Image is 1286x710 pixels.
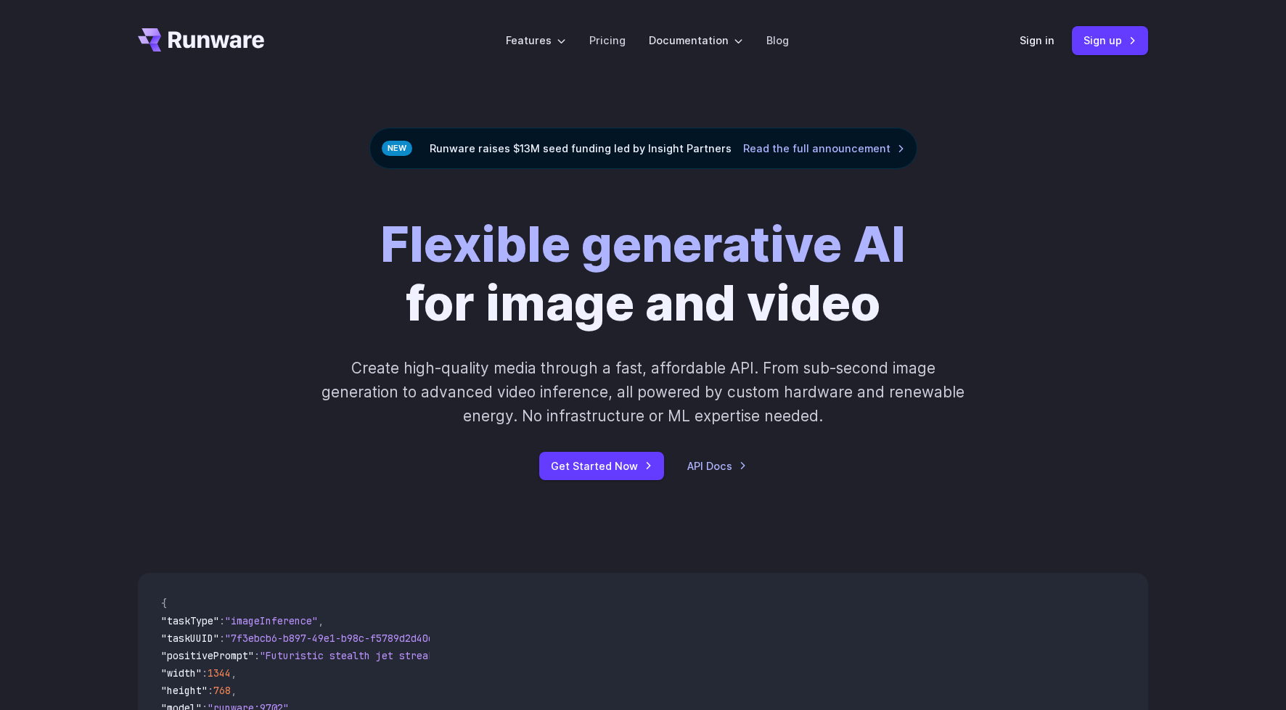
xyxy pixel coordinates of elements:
span: 1344 [208,666,231,680]
span: 768 [213,684,231,697]
a: Sign in [1020,32,1054,49]
label: Features [506,32,566,49]
span: : [208,684,213,697]
a: Go to / [138,28,264,51]
span: "height" [161,684,208,697]
a: Blog [766,32,789,49]
span: { [161,597,167,610]
span: "taskUUID" [161,632,219,645]
span: , [231,684,237,697]
span: : [219,614,225,627]
span: "taskType" [161,614,219,627]
span: : [219,632,225,645]
label: Documentation [649,32,743,49]
span: "width" [161,666,202,680]
div: Runware raises $13M seed funding led by Insight Partners [369,128,917,169]
p: Create high-quality media through a fast, affordable API. From sub-second image generation to adv... [320,356,967,429]
span: , [231,666,237,680]
a: API Docs [687,458,747,474]
span: "Futuristic stealth jet streaking through a neon-lit cityscape with glowing purple exhaust" [260,649,788,662]
a: Get Started Now [539,452,664,480]
span: , [318,614,324,627]
h1: for image and video [380,215,906,333]
span: "positivePrompt" [161,649,254,662]
strong: Flexible generative AI [380,215,906,273]
span: : [254,649,260,662]
a: Sign up [1072,26,1148,54]
a: Pricing [589,32,626,49]
span: "imageInference" [225,614,318,627]
a: Read the full announcement [743,140,905,157]
span: "7f3ebcb6-b897-49e1-b98c-f5789d2d40d7" [225,632,446,645]
span: : [202,666,208,680]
